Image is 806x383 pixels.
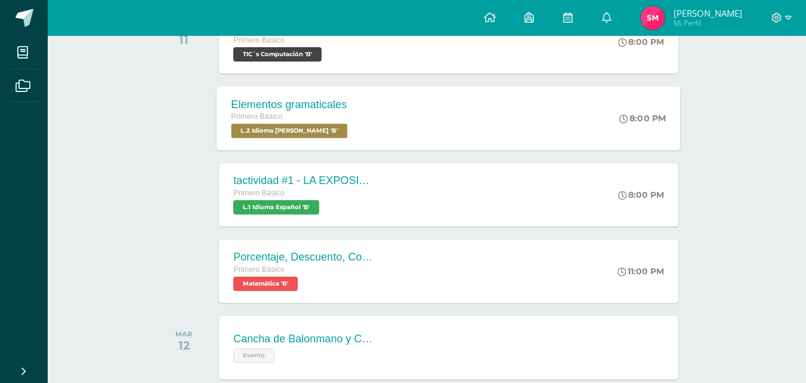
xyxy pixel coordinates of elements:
div: 8:00 PM [618,189,664,200]
span: TIC´s Computación 'B' [233,47,322,62]
img: 55e7213db05bd3990b1bb0a39ed178c7.png [641,6,665,30]
div: Cancha de Balonmano y Contenido [233,333,376,345]
div: MAR [175,330,192,338]
div: 8:00 PM [620,113,666,124]
div: 8:00 PM [618,36,664,47]
div: Porcentaje, Descuento, Comisión [233,251,376,263]
div: 11:00 PM [617,266,664,277]
span: Evento [233,348,274,363]
span: L.1 Idioma Español 'B' [233,200,319,215]
span: Matemática 'B' [233,277,298,291]
span: Mi Perfil [674,18,742,28]
span: L.2 Idioma Maya Kaqchikel 'B' [231,124,348,138]
div: 11 [177,32,192,47]
span: Primero Básico [233,36,284,44]
div: 12 [175,338,192,353]
div: tactividad #1 - LA EXPOSICIÓN ORAL [233,174,376,187]
div: Elementos gramaticales [231,98,351,111]
span: Primero Básico [233,189,284,197]
span: [PERSON_NAME] [674,7,742,19]
span: Primero Básico [233,265,284,274]
span: Primero Básico [231,112,283,121]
